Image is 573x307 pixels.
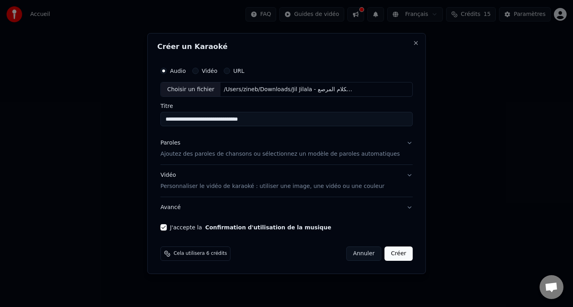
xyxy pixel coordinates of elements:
button: Créer [385,246,413,261]
label: URL [233,68,244,74]
button: J'accepte la [205,225,331,230]
div: /Users/zineb/Downloads/Jil Jilala - جيل جيلالة لكلام المرصع.mp3 [221,86,356,94]
p: Personnaliser le vidéo de karaoké : utiliser une image, une vidéo ou une couleur [160,182,384,190]
p: Ajoutez des paroles de chansons ou sélectionnez un modèle de paroles automatiques [160,151,400,158]
button: Avancé [160,197,413,218]
div: Choisir un fichier [161,82,220,97]
label: J'accepte la [170,225,331,230]
label: Vidéo [202,68,217,74]
h2: Créer un Karaoké [157,43,416,50]
button: ParolesAjoutez des paroles de chansons ou sélectionnez un modèle de paroles automatiques [160,133,413,165]
span: Cela utilisera 6 crédits [173,250,227,257]
label: Audio [170,68,186,74]
label: Titre [160,104,413,109]
button: Annuler [346,246,381,261]
div: Paroles [160,139,180,147]
div: Vidéo [160,172,384,191]
button: VidéoPersonnaliser le vidéo de karaoké : utiliser une image, une vidéo ou une couleur [160,165,413,197]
